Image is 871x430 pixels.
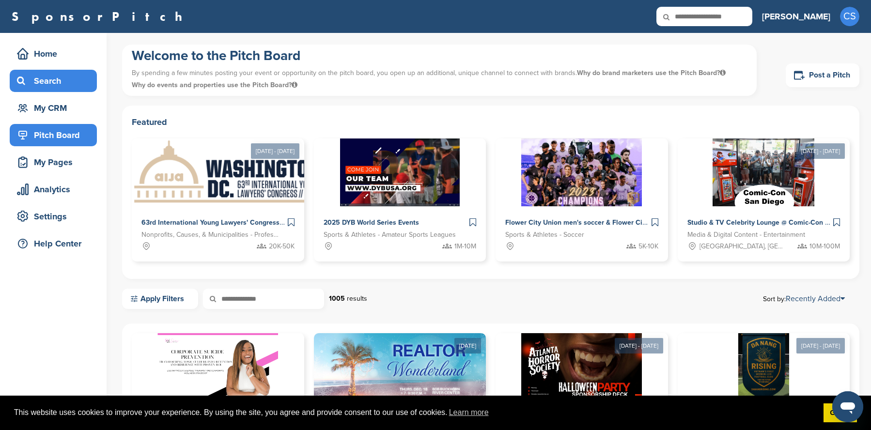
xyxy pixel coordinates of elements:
[15,181,97,198] div: Analytics
[496,138,668,261] a: Sponsorpitch & Flower City Union men's soccer & Flower City 1872 women's soccer Sports & Athletes...
[678,123,850,261] a: [DATE] - [DATE] Sponsorpitch & Studio & TV Celebrity Lounge @ Comic-Con [GEOGRAPHIC_DATA]. Over 3...
[314,333,487,401] img: Sponsorpitch &
[15,235,97,252] div: Help Center
[763,295,845,303] span: Sort by:
[15,99,97,117] div: My CRM
[269,241,295,252] span: 20K-50K
[12,10,188,23] a: SponsorPitch
[340,138,460,206] img: Sponsorpitch &
[738,333,789,401] img: Sponsorpitch &
[10,43,97,65] a: Home
[577,69,726,77] span: Why do brand marketers use the Pitch Board?
[132,81,297,89] span: Why do events and properties use the Pitch Board?
[10,205,97,228] a: Settings
[251,143,299,159] div: [DATE] - [DATE]
[132,138,324,206] img: Sponsorpitch &
[700,241,787,252] span: [GEOGRAPHIC_DATA], [GEOGRAPHIC_DATA]
[122,289,198,309] a: Apply Filters
[713,138,814,206] img: Sponsorpitch &
[15,45,97,62] div: Home
[840,7,859,26] span: CS
[141,230,280,240] span: Nonprofits, Causes, & Municipalities - Professional Development
[505,230,584,240] span: Sports & Athletes - Soccer
[796,143,845,159] div: [DATE] - [DATE]
[521,138,642,206] img: Sponsorpitch &
[15,126,97,144] div: Pitch Board
[809,241,840,252] span: 10M-100M
[10,232,97,255] a: Help Center
[832,391,863,422] iframe: Button to launch messaging window
[15,154,97,171] div: My Pages
[762,10,830,23] h3: [PERSON_NAME]
[615,338,663,353] div: [DATE] - [DATE]
[324,218,419,227] span: 2025 DYB World Series Events
[762,6,830,27] a: [PERSON_NAME]
[141,218,280,227] span: 63rd International Young Lawyers' Congress
[314,138,486,261] a: Sponsorpitch & 2025 DYB World Series Events Sports & Athletes - Amateur Sports Leagues 1M-10M
[638,241,658,252] span: 5K-10K
[15,208,97,225] div: Settings
[15,72,97,90] div: Search
[132,47,747,64] h1: Welcome to the Pitch Board
[10,178,97,200] a: Analytics
[454,241,476,252] span: 1M-10M
[157,333,278,401] img: Sponsorpitch &
[10,124,97,146] a: Pitch Board
[796,338,845,353] div: [DATE] - [DATE]
[132,123,304,261] a: [DATE] - [DATE] Sponsorpitch & 63rd International Young Lawyers' Congress Nonprofits, Causes, & M...
[10,97,97,119] a: My CRM
[505,218,716,227] span: Flower City Union men's soccer & Flower City 1872 women's soccer
[521,333,642,401] img: Sponsorpitch &
[448,405,490,420] a: learn more about cookies
[824,403,857,423] a: dismiss cookie message
[347,294,367,303] span: results
[324,230,456,240] span: Sports & Athletes - Amateur Sports Leagues
[14,405,816,420] span: This website uses cookies to improve your experience. By using the site, you agree and provide co...
[132,64,747,93] p: By spending a few minutes posting your event or opportunity on the pitch board, you open up an ad...
[329,294,345,303] strong: 1005
[454,338,481,353] div: [DATE]
[687,230,805,240] span: Media & Digital Content - Entertainment
[132,115,850,129] h2: Featured
[786,63,859,87] a: Post a Pitch
[10,151,97,173] a: My Pages
[10,70,97,92] a: Search
[786,294,845,304] a: Recently Added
